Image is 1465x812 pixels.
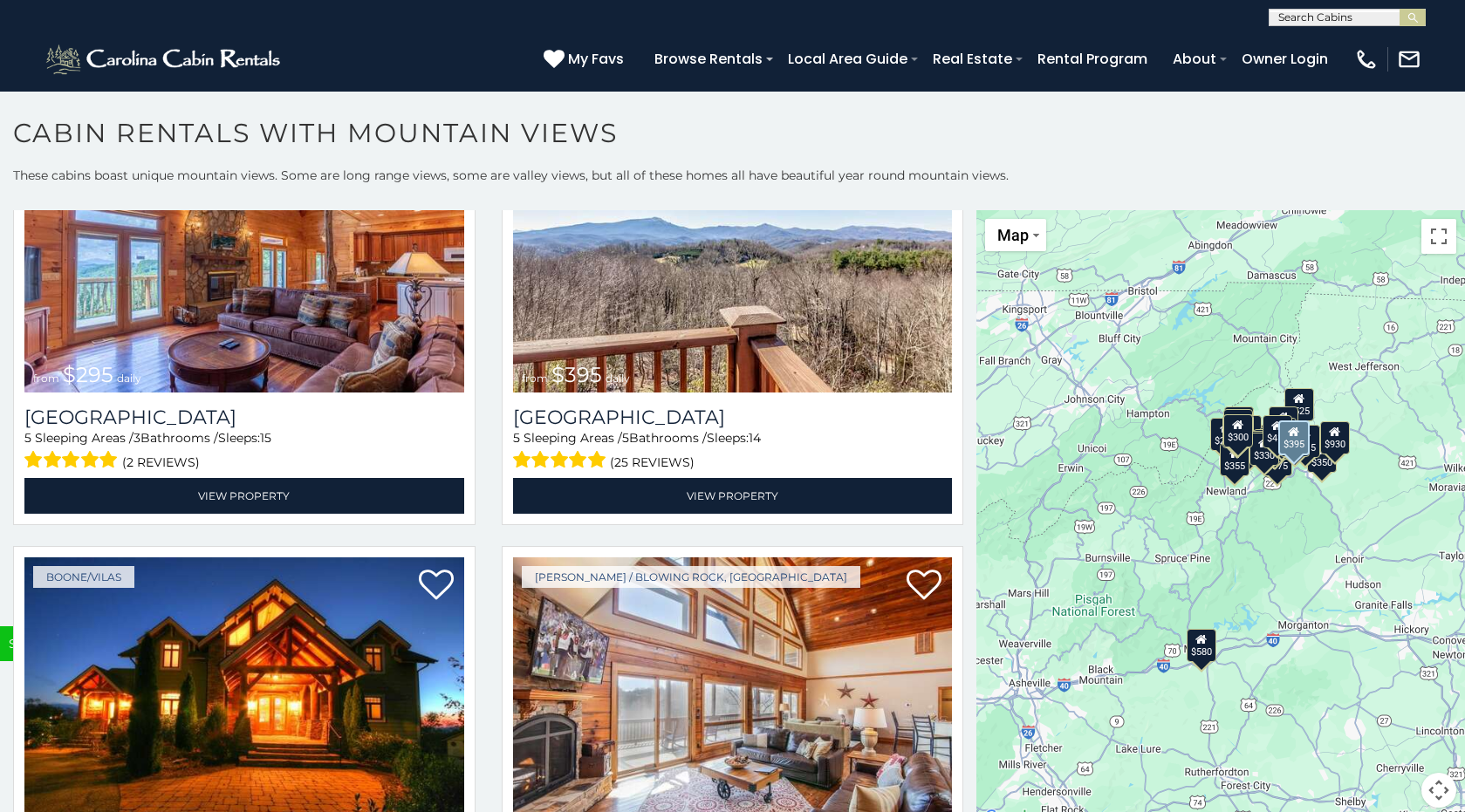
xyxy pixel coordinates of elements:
a: [GEOGRAPHIC_DATA] [24,406,464,429]
div: $930 [1320,421,1350,454]
span: (25 reviews) [610,451,695,474]
span: $295 [63,362,113,387]
img: White-1-2.png [44,42,285,77]
div: $650 [1216,419,1246,452]
a: Add to favorites [419,568,454,604]
span: 5 [622,430,629,446]
div: $330 [1249,432,1279,465]
span: daily [117,372,141,385]
a: Real Estate [924,44,1021,74]
a: Add to favorites [907,568,941,604]
a: My Favs [544,48,628,71]
div: $355 [1220,443,1249,476]
span: (2 reviews) [122,451,200,474]
span: 14 [749,430,761,446]
div: $675 [1280,424,1310,457]
a: Rental Program [1029,44,1156,74]
div: $295 [1210,418,1240,451]
img: mail-regular-white.png [1397,47,1421,72]
div: $300 [1223,414,1253,447]
h3: Sunset View Lodge [24,406,464,429]
a: Stone Ridge Lodge from $395 daily [513,99,953,392]
button: Change map style [985,219,1046,251]
div: $580 [1187,628,1216,661]
button: Toggle fullscreen view [1421,219,1456,254]
span: 15 [260,430,271,446]
a: [GEOGRAPHIC_DATA] [513,406,953,429]
div: $350 [1307,440,1337,473]
span: from [522,372,548,385]
a: View Property [24,478,464,514]
span: 5 [513,430,520,446]
a: Owner Login [1233,44,1337,74]
a: Boone/Vilas [33,566,134,588]
div: Sleeping Areas / Bathrooms / Sleeps: [513,429,953,474]
span: My Favs [568,48,624,70]
a: Local Area Guide [779,44,916,74]
a: Browse Rentals [646,44,771,74]
a: View Property [513,478,953,514]
span: from [33,372,59,385]
button: Map camera controls [1421,773,1456,808]
div: $525 [1284,387,1314,420]
img: Stone Ridge Lodge [513,99,953,392]
div: $565 [1269,406,1298,439]
a: [PERSON_NAME] / Blowing Rock, [GEOGRAPHIC_DATA] [522,566,860,588]
div: $375 [1263,442,1292,475]
div: Sleeping Areas / Bathrooms / Sleeps: [24,429,464,474]
span: Map [997,226,1029,244]
span: 5 [24,430,31,446]
div: $395 [1278,420,1310,454]
span: 3 [133,430,140,446]
img: phone-regular-white.png [1354,47,1379,72]
span: $395 [551,362,602,387]
div: $310 [1223,408,1253,441]
div: $325 [1224,406,1254,440]
a: About [1164,44,1225,74]
span: daily [606,372,630,385]
img: Sunset View Lodge [24,99,464,392]
h3: Stone Ridge Lodge [513,406,953,429]
div: $410 [1263,415,1292,448]
a: Sunset View Lodge from $295 daily [24,99,464,392]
